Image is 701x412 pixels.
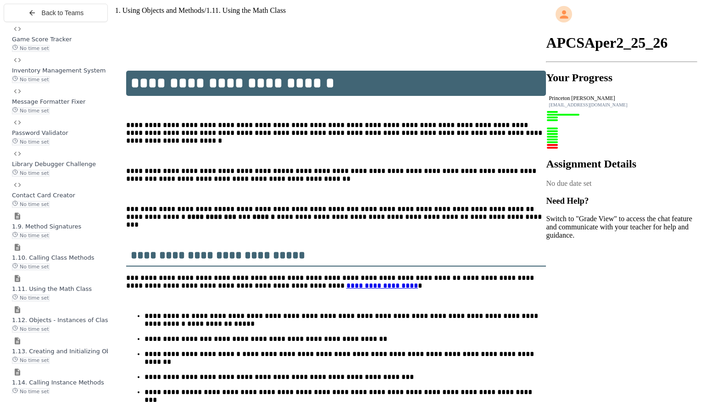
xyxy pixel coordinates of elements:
div: [EMAIL_ADDRESS][DOMAIN_NAME] [549,102,695,107]
span: Back to Teams [42,9,84,17]
span: 1.11. Using the Math Class [206,6,286,14]
div: No due date set [546,179,697,188]
span: Game Score Tracker [12,36,72,43]
span: No time set [12,139,50,145]
span: 1.12. Objects - Instances of Classes [12,317,118,323]
span: / [204,6,206,14]
h2: Your Progress [546,72,697,84]
span: No time set [12,107,50,114]
p: Switch to "Grade View" to access the chat feature and communicate with your teacher for help and ... [546,215,697,239]
h3: Need Help? [546,196,697,206]
span: 1.10. Calling Class Methods [12,254,95,261]
span: Inventory Management System [12,67,106,74]
span: No time set [12,201,50,208]
span: Library Debugger Challenge [12,161,96,167]
span: 1. Using Objects and Methods [115,6,204,14]
h1: APCSAper2_25_26 [546,34,697,51]
span: 1.11. Using the Math Class [12,285,92,292]
span: No time set [12,388,50,395]
span: Contact Card Creator [12,192,75,199]
span: No time set [12,295,50,301]
span: No time set [12,263,50,270]
span: 1.9. Method Signatures [12,223,81,230]
span: No time set [12,45,50,52]
span: No time set [12,232,50,239]
span: No time set [12,357,50,364]
span: No time set [12,76,50,83]
span: 1.13. Creating and Initializing Objects: Constructors [12,348,167,355]
span: No time set [12,326,50,333]
div: Princeton [PERSON_NAME] [549,95,695,102]
div: My Account [546,4,697,25]
h2: Assignment Details [546,158,697,170]
span: Password Validator [12,129,68,136]
span: No time set [12,170,50,177]
span: 1.14. Calling Instance Methods [12,379,104,386]
button: Back to Teams [4,4,108,22]
span: Message Formatter Fixer [12,98,85,105]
